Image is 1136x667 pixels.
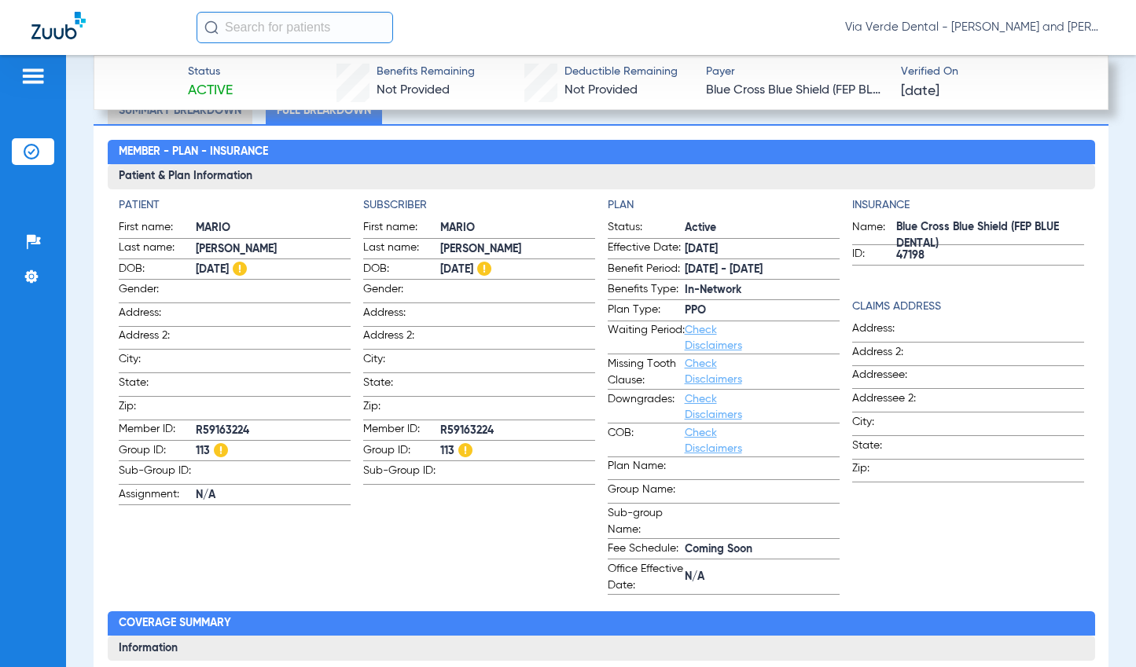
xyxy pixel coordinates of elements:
span: DOB: [363,261,440,280]
span: Not Provided [377,84,450,97]
li: Full Breakdown [266,97,382,124]
span: Zip: [119,398,196,420]
h3: Patient & Plan Information [108,164,1095,189]
span: N/A [196,487,351,504]
img: hamburger-icon [20,67,46,86]
span: Gender: [363,281,440,302]
span: Addressee 2: [852,390,929,412]
img: Hazard [214,443,228,457]
span: Waiting Period: [608,322,685,354]
span: R59163224 [440,423,595,439]
span: Downgrades: [608,391,685,423]
a: Check Disclaimers [685,394,742,420]
span: [DATE] [440,262,595,278]
span: Group Name: [608,482,685,503]
span: State: [363,375,440,396]
span: Fee Schedule: [608,541,685,559]
span: Address 2: [363,328,440,349]
span: Active [685,220,840,236]
span: Sub-Group ID: [119,463,196,484]
span: R59163224 [196,423,351,439]
span: Address: [363,305,440,326]
img: Hazard [233,262,247,276]
img: Hazard [458,443,472,457]
span: [PERSON_NAME] [440,241,595,258]
span: Benefits Remaining [377,64,475,80]
span: Last name: [363,240,440,258]
span: Blue Cross Blue Shield (FEP BLUE DENTAL) [706,81,888,101]
span: Gender: [119,281,196,302]
a: Check Disclaimers [685,427,742,454]
span: MARIO [440,220,595,236]
span: In-Network [685,282,840,299]
span: Status [188,64,233,80]
span: [DATE] [901,82,939,101]
span: Addressee: [852,367,929,388]
span: DOB: [119,261,196,280]
h4: Insurance [852,197,1084,214]
span: Group ID: [363,442,440,461]
span: Payer [706,64,888,80]
span: Plan Name: [608,458,685,479]
h4: Patient [119,197,351,214]
span: Office Effective Date: [608,561,685,594]
span: [DATE] - [DATE] [685,262,840,278]
iframe: Chat Widget [1057,592,1136,667]
span: City: [363,351,440,372]
span: [PERSON_NAME] [196,241,351,258]
span: City: [852,414,929,435]
span: Deductible Remaining [564,64,678,80]
span: N/A [685,569,840,585]
span: Member ID: [363,421,440,440]
span: Address 2: [852,344,929,365]
span: Group ID: [119,442,196,461]
img: Zuub Logo [31,12,86,39]
span: 113 [440,443,595,460]
span: City: [119,351,196,372]
h4: Subscriber [363,197,595,214]
span: State: [119,375,196,396]
span: Last name: [119,240,196,258]
span: Address 2: [119,328,196,349]
span: Name: [852,219,896,244]
h2: Coverage Summary [108,611,1095,636]
span: Zip: [363,398,440,420]
span: Benefit Period: [608,261,685,280]
h3: Information [108,636,1095,661]
span: Effective Date: [608,240,685,258]
span: [DATE] [685,241,840,258]
span: Member ID: [119,421,196,440]
span: First name: [119,219,196,238]
span: Missing Tooth Clause: [608,356,685,389]
span: Address: [119,305,196,326]
span: MARIO [196,220,351,236]
span: Verified On [901,64,1083,80]
span: Sub-Group ID: [363,463,440,484]
img: Hazard [477,262,491,276]
span: Plan Type: [608,302,685,321]
span: Active [188,81,233,101]
span: Coming Soon [685,541,840,558]
span: Sub-group Name: [608,505,685,538]
span: COB: [608,425,685,456]
span: Blue Cross Blue Shield (FEP BLUE DENTAL) [896,228,1084,244]
span: Benefits Type: [608,281,685,300]
span: 47198 [896,247,1084,264]
span: [DATE] [196,262,351,278]
span: PPO [685,302,840,319]
h2: Member - Plan - Insurance [108,140,1095,165]
span: Zip: [852,460,929,482]
h4: Plan [608,197,840,214]
span: First name: [363,219,440,238]
app-breakdown-title: Claims Address [852,299,1084,315]
a: Check Disclaimers [685,358,742,385]
img: Search Icon [204,20,219,35]
span: State: [852,438,929,459]
span: Not Provided [564,84,638,97]
span: Address: [852,321,929,342]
